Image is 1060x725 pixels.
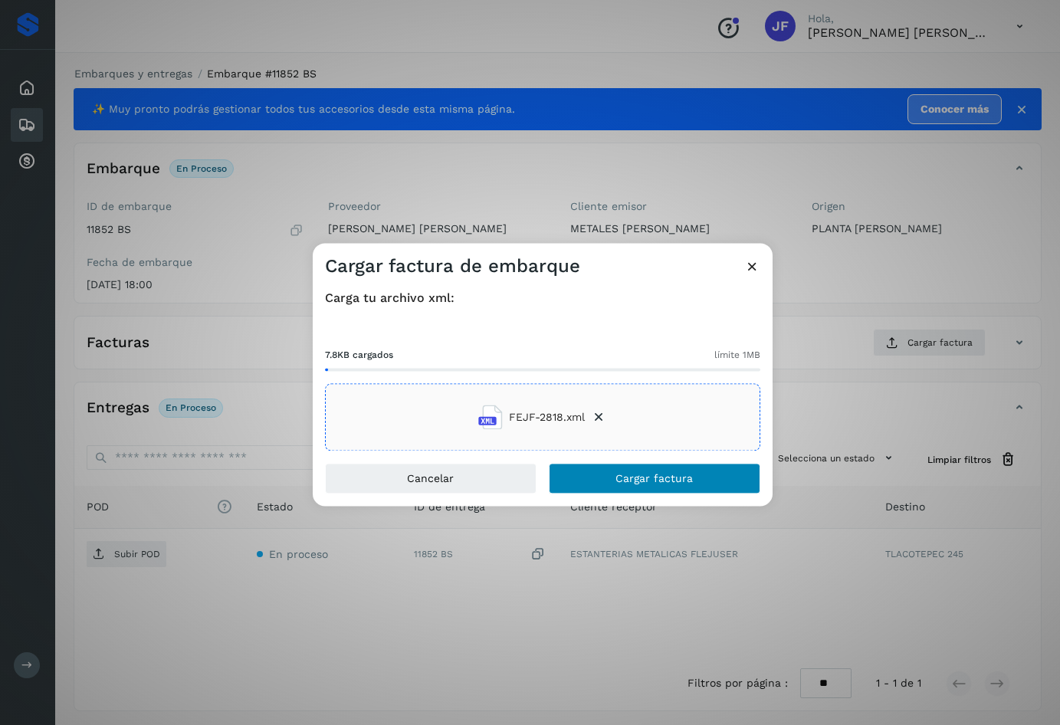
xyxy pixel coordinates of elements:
[325,290,760,305] h4: Carga tu archivo xml:
[407,474,454,484] span: Cancelar
[714,349,760,362] span: límite 1MB
[325,255,580,277] h3: Cargar factura de embarque
[509,409,585,425] span: FEJF-2818.xml
[549,464,760,494] button: Cargar factura
[615,474,693,484] span: Cargar factura
[325,349,393,362] span: 7.8KB cargados
[325,464,537,494] button: Cancelar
